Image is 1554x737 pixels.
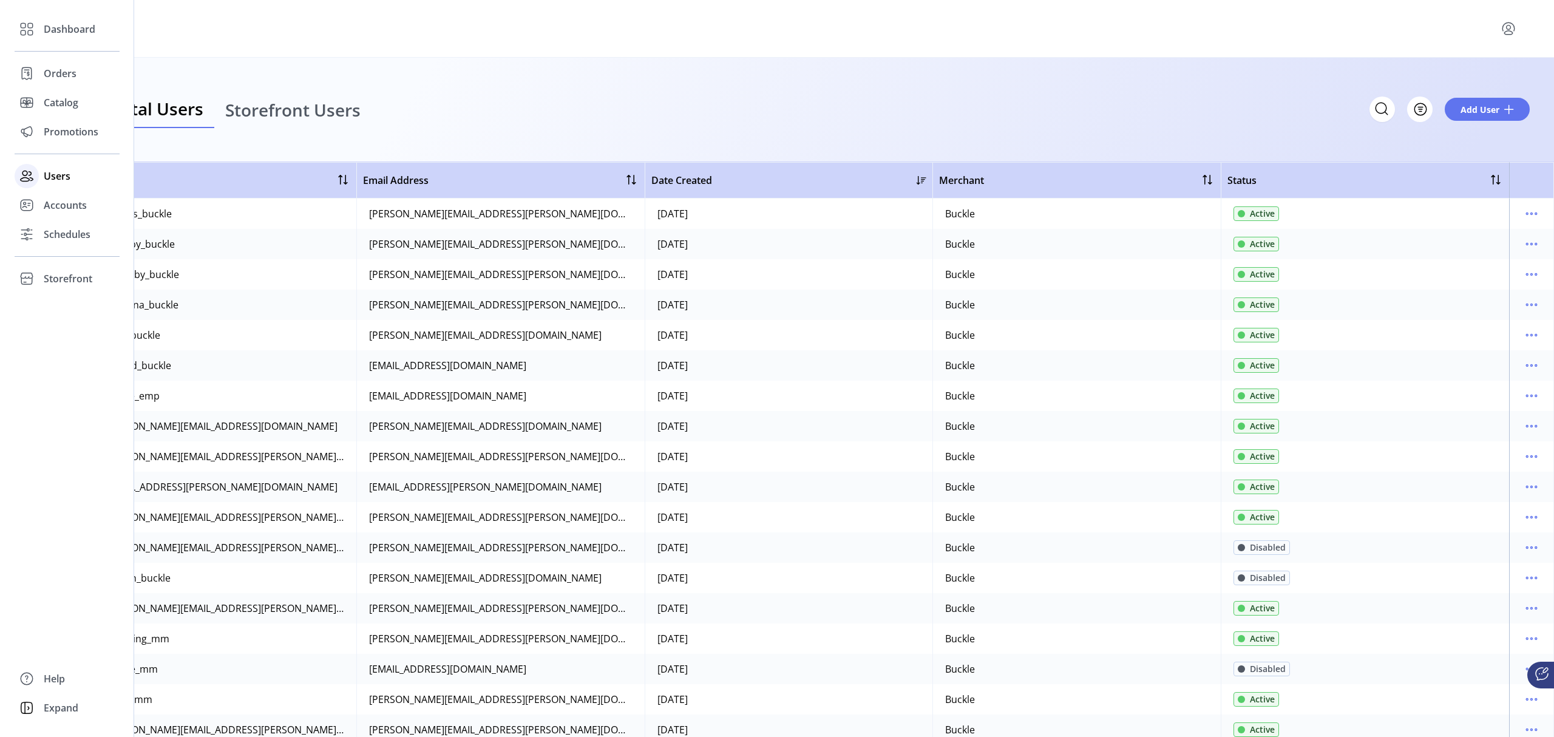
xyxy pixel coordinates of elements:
button: menu [1522,599,1541,618]
button: menu [1522,690,1541,709]
div: [PERSON_NAME][EMAIL_ADDRESS][PERSON_NAME][DOMAIN_NAME] [369,692,633,707]
div: Buckle [945,206,975,221]
div: Buckle [945,297,975,312]
button: menu [1522,508,1541,527]
span: Orders [44,66,76,81]
button: menu [1499,19,1518,38]
span: Active [1250,419,1275,432]
span: Active [1250,480,1275,493]
button: menu [1522,295,1541,314]
span: Merchant [939,173,984,188]
button: menu [1522,629,1541,648]
span: Active [1250,207,1275,220]
div: Buckle [945,662,975,676]
button: menu [1522,356,1541,375]
div: [EMAIL_ADDRESS][DOMAIN_NAME] [369,358,526,373]
div: Buckle [945,419,975,433]
button: menu [1522,204,1541,223]
div: Buckle [945,540,975,555]
div: Jpierzina_buckle [105,297,178,312]
span: Storefront [44,271,92,286]
button: menu [1522,477,1541,497]
span: Active [1250,723,1275,736]
div: [PERSON_NAME][EMAIL_ADDRESS][PERSON_NAME][DOMAIN_NAME] [369,267,633,282]
td: [DATE] [645,532,933,563]
td: [DATE] [645,229,933,259]
span: Dashboard [44,22,95,36]
div: [PERSON_NAME][EMAIL_ADDRESS][PERSON_NAME][DOMAIN_NAME] [105,449,344,464]
button: menu [1522,325,1541,345]
span: Status [1227,173,1257,188]
div: [PERSON_NAME][EMAIL_ADDRESS][PERSON_NAME][DOMAIN_NAME] [369,540,633,555]
div: mdavis_buckle [105,206,172,221]
button: Add User [1445,98,1530,121]
span: Expand [44,701,78,715]
td: [DATE] [645,259,933,290]
td: [DATE] [645,684,933,715]
div: [PERSON_NAME][EMAIL_ADDRESS][PERSON_NAME][DOMAIN_NAME] [105,722,344,737]
div: j_nordby_buckle [105,267,179,282]
span: Users [44,169,70,183]
div: [PERSON_NAME][EMAIL_ADDRESS][PERSON_NAME][DOMAIN_NAME] [369,297,633,312]
span: Active [1250,268,1275,280]
div: [PERSON_NAME][EMAIL_ADDRESS][DOMAIN_NAME] [369,328,602,342]
div: [PERSON_NAME][EMAIL_ADDRESS][PERSON_NAME][DOMAIN_NAME] [369,631,633,646]
td: [DATE] [645,350,933,381]
button: menu [1522,659,1541,679]
td: [DATE] [645,654,933,684]
td: [DATE] [645,290,933,320]
button: menu [1522,234,1541,254]
div: [EMAIL_ADDRESS][DOMAIN_NAME] [369,662,526,676]
span: Active [1250,511,1275,523]
div: Buckle [945,328,975,342]
span: Active [1250,450,1275,463]
span: Active [1250,632,1275,645]
div: jnordby_buckle [105,237,175,251]
span: Active [1250,298,1275,311]
div: [PERSON_NAME][EMAIL_ADDRESS][PERSON_NAME][DOMAIN_NAME] [369,510,633,525]
td: [DATE] [645,381,933,411]
div: Buckle [945,480,975,494]
div: [PERSON_NAME][EMAIL_ADDRESS][DOMAIN_NAME] [105,419,338,433]
div: Buckle [945,358,975,373]
div: [PERSON_NAME][EMAIL_ADDRESS][PERSON_NAME][DOMAIN_NAME] [105,510,344,525]
div: Buckle [945,389,975,403]
div: Buckle [945,237,975,251]
span: Disabled [1250,571,1286,584]
td: [DATE] [645,623,933,654]
td: [DATE] [645,593,933,623]
div: [PERSON_NAME][EMAIL_ADDRESS][PERSON_NAME][DOMAIN_NAME] [105,601,344,616]
span: Active [1250,693,1275,705]
span: Email Address [363,173,429,188]
div: [EMAIL_ADDRESS][PERSON_NAME][DOMAIN_NAME] [105,480,338,494]
div: Buckle [945,571,975,585]
div: [PERSON_NAME][EMAIL_ADDRESS][PERSON_NAME][DOMAIN_NAME] [369,722,633,737]
div: [PERSON_NAME][EMAIL_ADDRESS][PERSON_NAME][DOMAIN_NAME] [369,449,633,464]
div: [PERSON_NAME][EMAIL_ADDRESS][PERSON_NAME][DOMAIN_NAME] [369,601,633,616]
div: [PERSON_NAME][EMAIL_ADDRESS][DOMAIN_NAME] [369,571,602,585]
div: jdowning_mm [105,631,169,646]
div: [EMAIL_ADDRESS][PERSON_NAME][DOMAIN_NAME] [369,480,602,494]
span: Schedules [44,227,90,242]
a: Portal Users [92,90,214,129]
div: [PERSON_NAME][EMAIL_ADDRESS][PERSON_NAME][DOMAIN_NAME] [105,540,344,555]
div: Buckle [945,267,975,282]
div: Buckle [945,692,975,707]
span: Disabled [1250,662,1286,675]
span: Help [44,671,65,686]
button: menu [1522,265,1541,284]
div: shared_buckle [105,358,171,373]
div: jlarson_buckle [105,571,171,585]
div: Buckle [945,601,975,616]
input: Search [1369,97,1395,122]
span: Add User [1461,103,1499,116]
span: Accounts [44,198,87,212]
span: Active [1250,602,1275,614]
button: menu [1522,568,1541,588]
div: [PERSON_NAME][EMAIL_ADDRESS][PERSON_NAME][DOMAIN_NAME] [369,206,633,221]
span: Active [1250,328,1275,341]
span: Catalog [44,95,78,110]
button: Filter Button [1407,97,1433,122]
button: menu [1522,538,1541,557]
div: [PERSON_NAME][EMAIL_ADDRESS][DOMAIN_NAME] [369,419,602,433]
